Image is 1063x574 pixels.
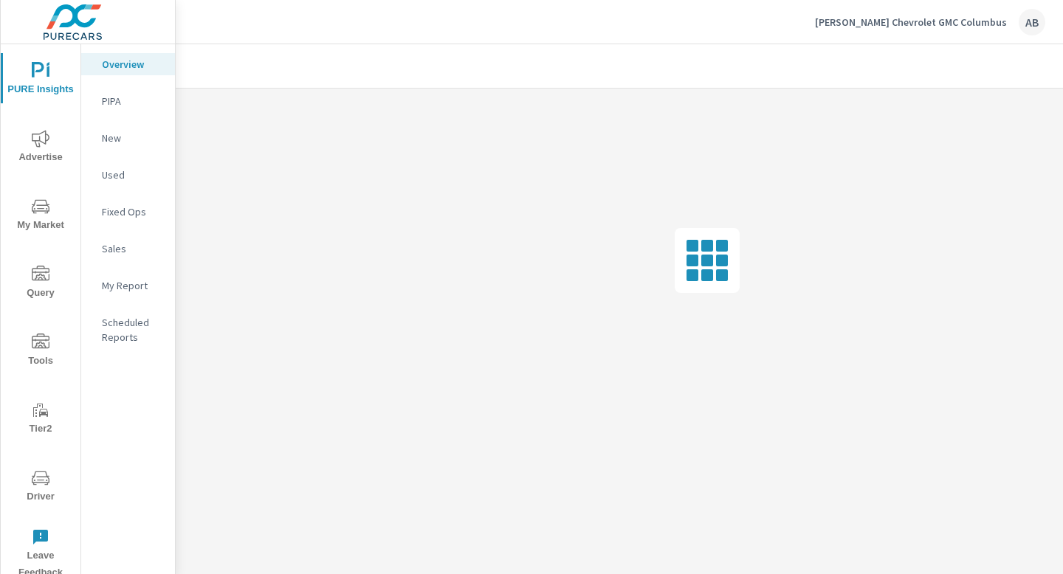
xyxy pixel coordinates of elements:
[5,401,76,438] span: Tier2
[5,62,76,98] span: PURE Insights
[102,315,163,345] p: Scheduled Reports
[5,333,76,370] span: Tools
[102,167,163,182] p: Used
[815,15,1007,29] p: [PERSON_NAME] Chevrolet GMC Columbus
[81,311,175,348] div: Scheduled Reports
[102,204,163,219] p: Fixed Ops
[5,469,76,505] span: Driver
[1019,9,1045,35] div: AB
[5,130,76,166] span: Advertise
[81,127,175,149] div: New
[81,201,175,223] div: Fixed Ops
[81,238,175,260] div: Sales
[102,57,163,72] p: Overview
[81,53,175,75] div: Overview
[102,94,163,108] p: PIPA
[5,198,76,234] span: My Market
[81,274,175,297] div: My Report
[102,131,163,145] p: New
[5,266,76,302] span: Query
[102,278,163,293] p: My Report
[81,164,175,186] div: Used
[102,241,163,256] p: Sales
[81,90,175,112] div: PIPA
